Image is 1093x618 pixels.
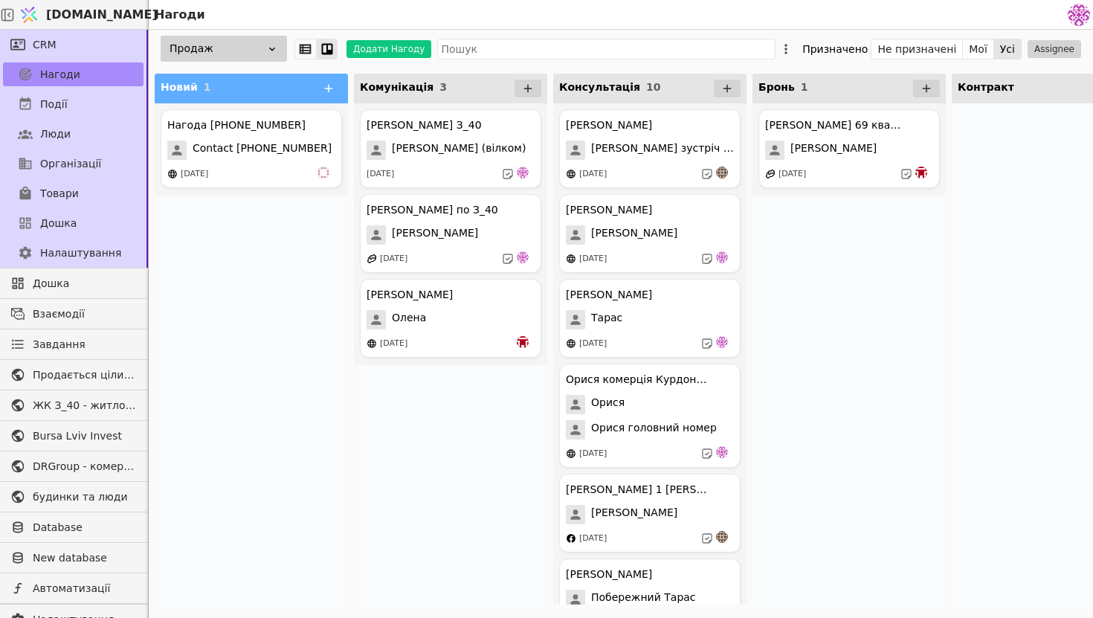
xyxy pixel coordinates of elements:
span: 3 [439,81,447,93]
span: [PERSON_NAME] (вілком) [392,141,526,160]
img: de [716,446,728,458]
button: Не призначені [871,39,963,59]
span: 1 [801,81,808,93]
a: Люди [3,122,144,146]
span: Дошка [33,276,136,292]
span: Товари [40,186,79,202]
span: [PERSON_NAME] [790,141,877,160]
img: de [716,336,728,348]
img: online-store.svg [566,338,576,349]
span: Contact [PHONE_NUMBER] [193,141,332,160]
div: [DATE] [579,253,607,265]
img: bo [517,336,529,348]
a: Нагоди [3,62,144,86]
div: [PERSON_NAME] по З_40 [367,202,498,218]
a: Товари [3,181,144,205]
a: CRM [3,33,144,57]
span: Взаємодії [33,306,136,322]
span: [PERSON_NAME] [591,225,677,245]
div: [DATE] [579,338,607,350]
button: Усі [994,39,1021,59]
img: 137b5da8a4f5046b86490006a8dec47a [1068,4,1090,26]
span: Bursa Lviv Invest [33,428,136,444]
div: [PERSON_NAME] [566,118,652,133]
span: [PERSON_NAME] [591,505,677,524]
a: [DOMAIN_NAME] [15,1,149,29]
span: Орися головний номер [591,420,717,440]
span: Консультація [559,81,640,93]
div: [PERSON_NAME] [566,202,652,218]
div: [PERSON_NAME] по З_40[PERSON_NAME][DATE]de [360,194,541,273]
span: New database [33,550,136,566]
span: Новий [161,81,198,93]
div: [DATE] [181,168,208,181]
span: Завдання [33,337,86,353]
img: online-store.svg [167,169,178,179]
img: online-store.svg [566,254,576,264]
img: facebook.svg [566,533,576,544]
span: Організації [40,156,101,172]
span: Побережний Тарас [591,590,696,609]
div: [DATE] [380,253,407,265]
a: Продається цілий будинок [PERSON_NAME] нерухомість [3,363,144,387]
span: Орися [591,395,625,414]
span: Нагоди [40,67,80,83]
div: Орися комерція КурдонериОрисяОрися головний номер[DATE]de [559,364,741,468]
img: affiliate-program.svg [367,254,377,264]
div: Орися комерція Курдонери [566,372,707,387]
span: 10 [646,81,660,93]
div: [PERSON_NAME][PERSON_NAME] зустріч 13.08[DATE]an [559,109,741,188]
h2: Нагоди [149,6,205,24]
a: Організації [3,152,144,176]
span: Автоматизації [33,581,136,596]
div: Призначено [802,39,868,59]
span: Комунікація [360,81,433,93]
input: Пошук [437,39,776,59]
div: [PERSON_NAME] 69 квартира [765,118,906,133]
span: [PERSON_NAME] зустріч 13.08 [591,141,734,160]
div: Нагода [PHONE_NUMBER] [167,118,306,133]
div: [PERSON_NAME]Тарас[DATE]de [559,279,741,358]
div: Нагода [PHONE_NUMBER]Contact [PHONE_NUMBER][DATE]vi [161,109,342,188]
a: Налаштування [3,241,144,265]
span: [PERSON_NAME] [392,225,478,245]
div: [PERSON_NAME] [367,287,453,303]
a: Події [3,92,144,116]
div: [DATE] [380,338,407,350]
button: Мої [963,39,994,59]
a: Автоматизації [3,576,144,600]
img: de [716,251,728,263]
span: будинки та люди [33,489,136,505]
div: [DATE] [778,168,806,181]
img: an [716,531,728,543]
img: an [716,167,728,178]
img: online-store.svg [566,169,576,179]
a: Дошка [3,211,144,235]
a: будинки та люди [3,485,144,509]
a: Database [3,515,144,539]
span: [DOMAIN_NAME] [46,6,158,24]
span: 1 [204,81,211,93]
img: de [517,251,529,263]
span: Дошка [40,216,77,231]
img: bo [915,167,927,178]
img: online-store.svg [367,338,377,349]
span: Database [33,520,136,535]
span: CRM [33,37,57,53]
div: [PERSON_NAME][PERSON_NAME][DATE]de [559,194,741,273]
a: Завдання [3,332,144,356]
img: de [517,167,529,178]
div: [DATE] [579,532,607,545]
div: [PERSON_NAME] 1 [PERSON_NAME] [566,482,707,498]
a: New database [3,546,144,570]
div: [PERSON_NAME] З_40 [367,118,482,133]
span: Бронь [758,81,795,93]
button: Assignee [1028,40,1081,58]
a: Bursa Lviv Invest [3,424,144,448]
div: [PERSON_NAME] [566,567,652,582]
div: [DATE] [579,168,607,181]
span: Контракт [958,81,1014,93]
div: [DATE] [367,168,394,181]
img: online-store.svg [566,448,576,459]
span: Олена [392,310,426,329]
